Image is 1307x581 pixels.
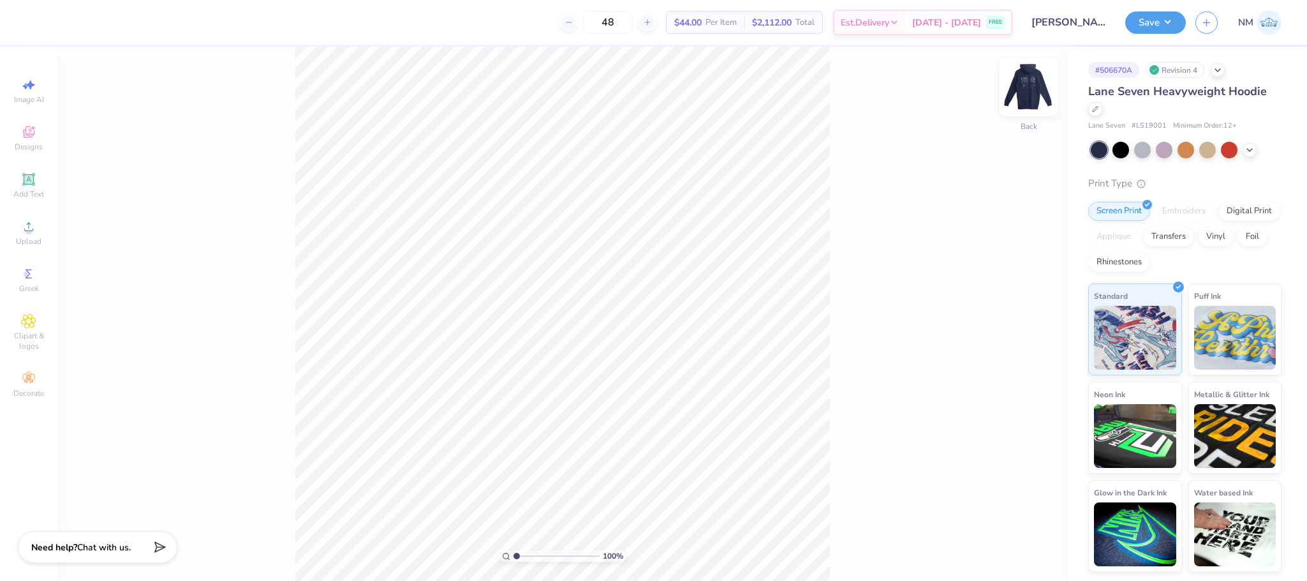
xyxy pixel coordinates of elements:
div: Transfers [1143,227,1194,246]
img: Neon Ink [1094,404,1176,468]
span: Metallic & Glitter Ink [1194,388,1269,401]
img: Metallic & Glitter Ink [1194,404,1276,468]
div: Rhinestones [1088,253,1150,272]
div: Applique [1088,227,1139,246]
span: # LS19001 [1132,121,1167,132]
img: Naina Mehta [1257,10,1281,35]
span: Neon Ink [1094,388,1125,401]
img: Puff Ink [1194,306,1276,370]
span: Est. Delivery [841,16,889,29]
span: Water based Ink [1194,486,1253,499]
div: Back [1021,121,1037,132]
div: Vinyl [1198,227,1234,246]
input: Untitled Design [1022,10,1116,35]
button: Save [1125,11,1186,34]
span: Designs [15,142,43,152]
div: Print Type [1088,176,1281,191]
input: – – [583,11,633,34]
span: $2,112.00 [752,16,792,29]
img: Standard [1094,306,1176,370]
img: Water based Ink [1194,502,1276,566]
span: Glow in the Dark Ink [1094,486,1167,499]
span: Total [795,16,815,29]
span: Lane Seven Heavyweight Hoodie [1088,84,1267,99]
span: Upload [16,236,41,246]
div: # 506670A [1088,62,1139,78]
img: Back [1003,61,1054,112]
div: Embroidery [1154,202,1215,221]
div: Digital Print [1218,202,1280,221]
span: Chat with us. [77,541,131,554]
span: Standard [1094,289,1128,303]
span: $44.00 [674,16,702,29]
a: NM [1238,10,1281,35]
span: Decorate [13,388,44,398]
span: NM [1238,15,1253,30]
strong: Need help? [31,541,77,554]
span: Clipart & logos [6,331,51,351]
div: Foil [1237,227,1267,246]
span: Puff Ink [1194,289,1221,303]
div: Screen Print [1088,202,1150,221]
span: Image AI [14,94,44,105]
div: Revision 4 [1146,62,1204,78]
span: 100 % [603,550,623,562]
span: Add Text [13,189,44,199]
img: Glow in the Dark Ink [1094,502,1176,566]
span: Lane Seven [1088,121,1125,132]
span: Greek [19,283,39,294]
span: Minimum Order: 12 + [1173,121,1237,132]
span: FREE [989,18,1002,27]
span: [DATE] - [DATE] [912,16,981,29]
span: Per Item [705,16,737,29]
